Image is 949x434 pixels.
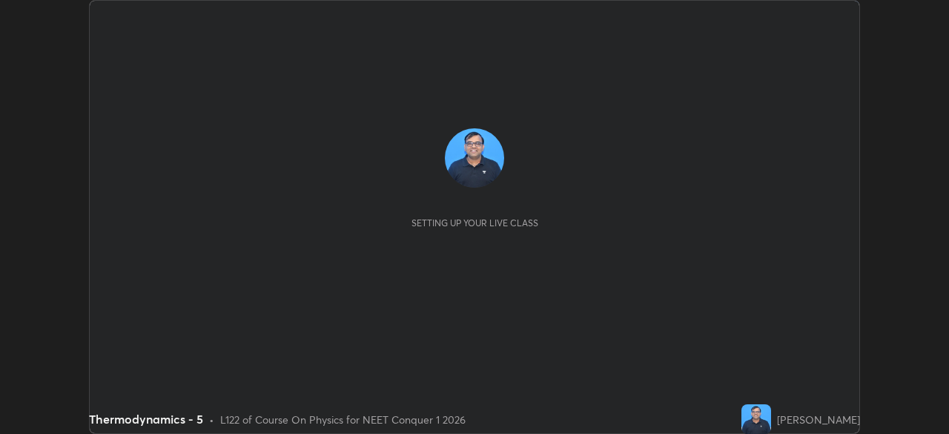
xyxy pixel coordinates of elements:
[411,217,538,228] div: Setting up your live class
[741,404,771,434] img: c8efc32e9f1a4c10bde3d70895648330.jpg
[445,128,504,188] img: c8efc32e9f1a4c10bde3d70895648330.jpg
[209,412,214,427] div: •
[89,410,203,428] div: Thermodynamics - 5
[777,412,860,427] div: [PERSON_NAME]
[220,412,466,427] div: L122 of Course On Physics for NEET Conquer 1 2026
